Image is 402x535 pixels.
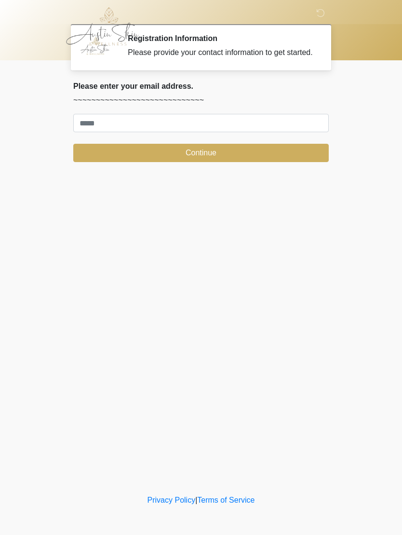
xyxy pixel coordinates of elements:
a: Terms of Service [197,496,255,504]
img: Austin Skin & Wellness Logo [64,7,149,46]
a: | [195,496,197,504]
h2: Please enter your email address. [73,82,329,91]
a: Privacy Policy [147,496,196,504]
button: Continue [73,144,329,162]
p: ~~~~~~~~~~~~~~~~~~~~~~~~~~~~~ [73,95,329,106]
